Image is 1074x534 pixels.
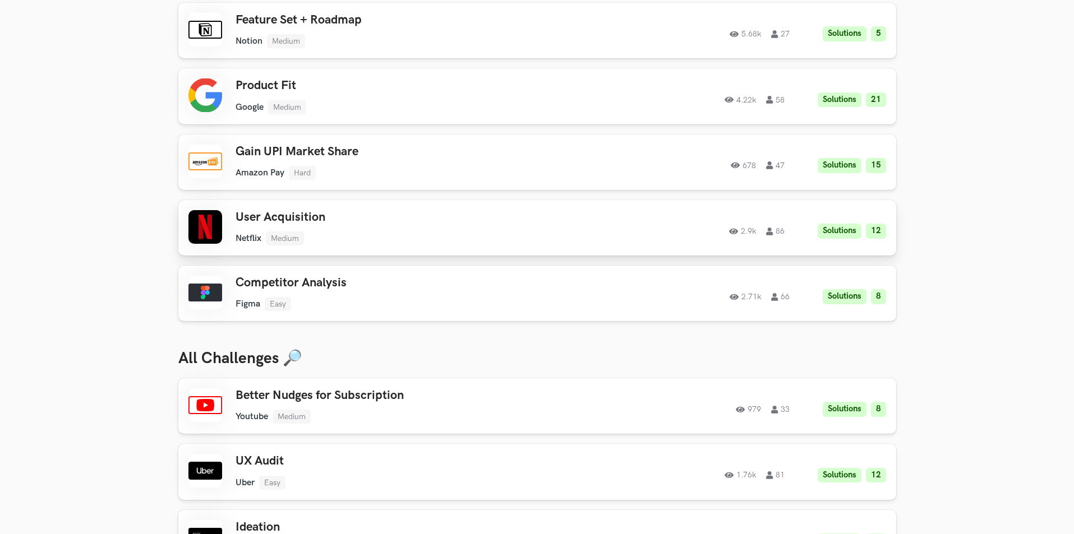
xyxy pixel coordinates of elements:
[236,233,261,244] li: Netflix
[866,92,886,108] li: 21
[236,168,284,178] li: Amazon Pay
[866,224,886,239] li: 12
[289,166,316,180] li: Hard
[259,476,285,490] li: Easy
[236,388,554,403] h3: Better Nudges for Subscription
[866,468,886,483] li: 12
[771,293,790,301] span: 66
[729,227,756,235] span: 2.9k
[818,224,861,239] li: Solutions
[823,402,866,417] li: Solutions
[736,406,761,414] span: 979
[236,477,255,488] li: Uber
[818,92,861,108] li: Solutions
[236,13,554,27] h3: Feature Set + Roadmap
[236,411,268,422] li: Youtube
[178,349,896,368] h3: All Challenges 🔎
[236,210,554,225] h3: User Acquisition
[771,30,790,38] span: 27
[265,297,291,311] li: Easy
[266,231,304,245] li: Medium
[823,26,866,41] li: Solutions
[178,378,896,434] a: Better Nudges for SubscriptionYoutubeMedium97933Solutions8
[871,402,886,417] li: 8
[725,471,756,479] span: 1.76k
[766,96,785,104] span: 58
[236,276,554,290] h3: Competitor Analysis
[236,36,262,47] li: Notion
[871,289,886,304] li: 8
[766,161,785,169] span: 47
[178,3,896,58] a: Feature Set + RoadmapNotionMedium5.68k27Solutions5
[818,468,861,483] li: Solutions
[823,289,866,304] li: Solutions
[178,444,896,499] a: UX AuditUberEasy1.76k81Solutions12
[178,266,896,321] a: Competitor AnalysisFigmaEasy2.71k66Solutions8
[178,68,896,124] a: Product FitGoogleMedium4.22k58Solutions21
[178,134,896,190] a: Gain UPI Market ShareAmazon PayHard67847Solutions15
[273,410,311,424] li: Medium
[267,34,305,48] li: Medium
[731,161,756,169] span: 678
[236,78,554,93] h3: Product Fit
[725,96,756,104] span: 4.22k
[818,158,861,173] li: Solutions
[766,227,785,235] span: 86
[236,299,260,309] li: Figma
[766,471,785,479] span: 81
[730,293,761,301] span: 2.71k
[871,26,886,41] li: 5
[866,158,886,173] li: 15
[268,100,306,114] li: Medium
[236,102,264,113] li: Google
[236,145,554,159] h3: Gain UPI Market Share
[730,30,761,38] span: 5.68k
[771,406,790,414] span: 33
[236,454,554,468] h3: UX Audit
[178,200,896,256] a: User AcquisitionNetflixMedium2.9k86Solutions12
